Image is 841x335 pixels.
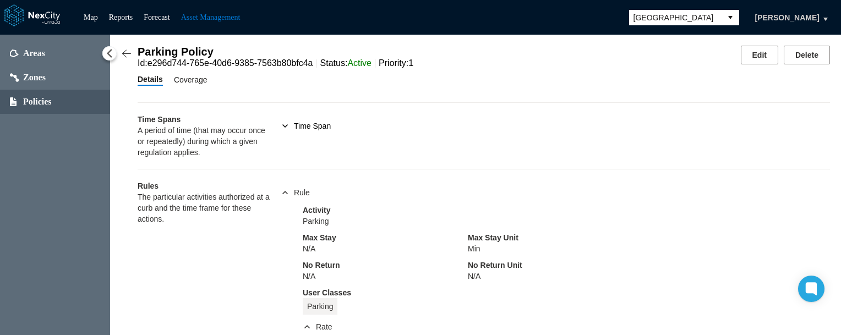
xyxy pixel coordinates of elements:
[181,13,241,21] a: Asset Management
[303,271,468,282] div: N/A
[138,46,413,58] div: Parking Policy
[138,191,270,224] div: The particular activities authorized at a curb and the time frame for these actions.
[303,216,633,227] div: Parking
[303,288,351,297] label: User Classes
[303,233,336,242] label: Max Stay
[795,50,818,61] span: Delete
[174,74,207,86] span: Coverage
[109,13,133,21] a: Reports
[468,271,633,282] div: N/A
[138,180,270,191] div: Rules
[347,58,372,68] span: Active
[784,46,830,64] button: Delete
[379,58,413,68] span: Priority : 1
[316,321,332,332] span: Rate
[138,125,270,158] div: A period of time (that may occur once or repeatedly) during which a given regulation applies.
[634,12,717,23] span: [GEOGRAPHIC_DATA]
[303,261,340,270] label: No Return
[755,12,820,23] span: [PERSON_NAME]
[23,48,45,59] span: Areas
[294,187,310,198] span: Rule
[121,48,132,59] img: Back
[468,233,518,242] label: Max Stay Unit
[10,73,19,82] img: zones.svg
[138,74,163,85] span: Details
[468,261,522,270] label: No Return Unit
[744,8,831,27] button: [PERSON_NAME]
[138,114,270,125] div: Time Spans
[741,46,778,64] button: Edit
[144,13,170,21] a: Forecast
[10,50,19,57] img: areas.svg
[303,206,331,215] label: Activity
[303,298,337,315] div: Parking
[138,58,320,68] span: Id : e296d744-765e-40d6-9385-7563b80bfc4a
[752,50,767,61] span: Edit
[23,96,52,107] span: Policies
[468,243,633,254] div: Min
[294,120,331,131] span: Time Span
[10,97,17,106] img: policies.svg
[84,13,98,21] a: Map
[303,243,468,254] div: N/A
[23,72,46,83] span: Zones
[722,10,739,25] button: select
[320,58,379,68] span: Status :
